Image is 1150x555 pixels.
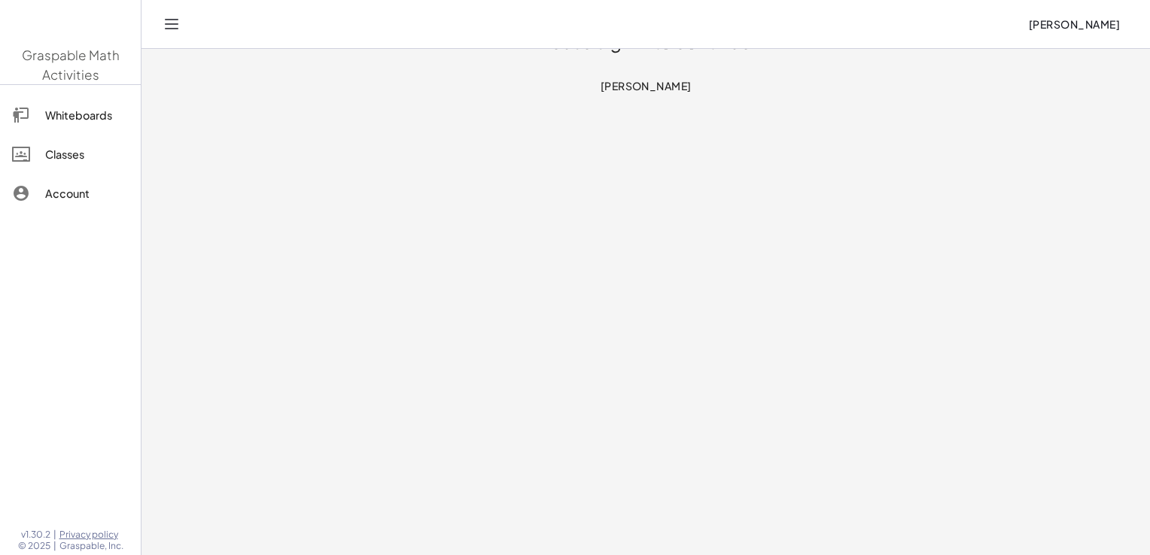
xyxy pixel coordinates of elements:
span: [PERSON_NAME] [600,79,692,92]
a: Privacy policy [59,529,123,541]
span: | [53,529,56,541]
a: Account [6,175,135,211]
button: Toggle navigation [160,12,184,36]
a: Classes [6,136,135,172]
span: Graspable Math Activities [22,47,120,83]
div: Classes [45,145,129,163]
button: [PERSON_NAME] [1016,11,1132,38]
span: Graspable, Inc. [59,540,123,552]
div: Account [45,184,129,202]
button: [PERSON_NAME] [588,72,704,99]
span: v1.30.2 [21,529,50,541]
a: Whiteboards [6,97,135,133]
span: © 2025 [18,540,50,552]
div: Whiteboards [45,106,129,124]
span: [PERSON_NAME] [1028,17,1120,31]
span: | [53,540,56,552]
